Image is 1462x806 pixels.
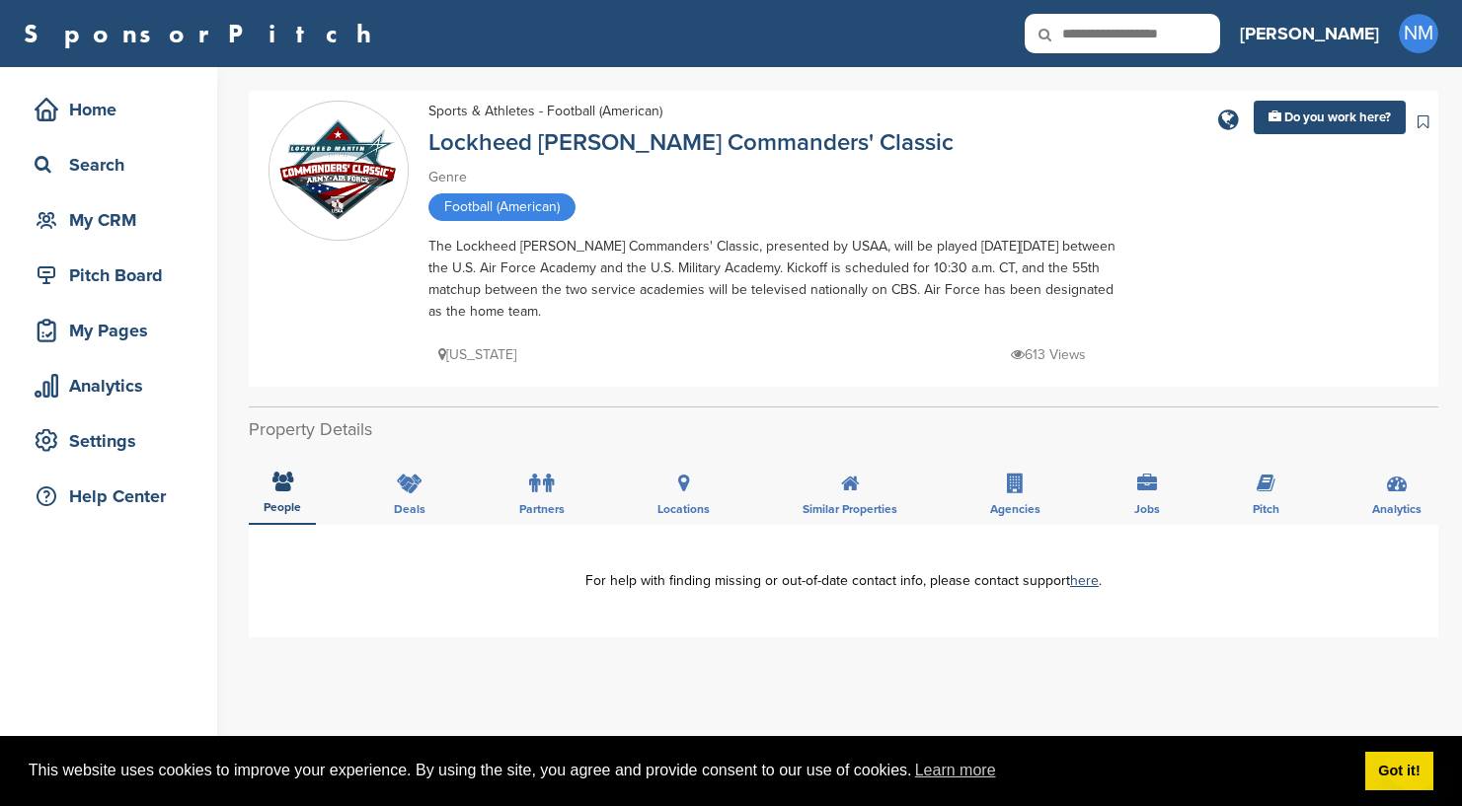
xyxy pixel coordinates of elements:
span: Jobs [1134,503,1160,515]
a: My CRM [20,197,197,243]
div: My CRM [30,202,197,238]
a: here [1070,572,1099,589]
div: Search [30,147,197,183]
p: [US_STATE] [438,342,516,367]
a: Search [20,142,197,187]
img: Sponsorpitch & Lockheed Martin Commanders' Classic [269,113,408,229]
span: Similar Properties [803,503,897,515]
a: Do you work here? [1254,101,1406,134]
span: Locations [657,503,710,515]
div: Sports & Athletes - Football (American) [428,101,662,122]
div: Genre [428,167,1119,188]
a: SponsorPitch [24,21,384,46]
div: My Pages [30,313,197,348]
div: Pitch Board [30,257,197,293]
span: NM [1399,14,1438,53]
div: Home [30,92,197,127]
span: People [264,501,301,513]
span: Analytics [1372,503,1422,515]
span: Football (American) [428,193,576,221]
span: Do you work here? [1284,110,1391,125]
a: Help Center [20,474,197,519]
a: [PERSON_NAME] [1240,12,1379,55]
div: For help with finding missing or out-of-date contact info, please contact support . [278,574,1409,588]
span: This website uses cookies to improve your experience. By using the site, you agree and provide co... [29,756,1349,785]
iframe: Button to launch messaging window [1383,727,1446,790]
span: Partners [519,503,565,515]
div: Help Center [30,478,197,514]
a: Home [20,87,197,132]
div: The Lockheed [PERSON_NAME] Commanders' Classic, presented by USAA, will be played [DATE][DATE] be... [428,236,1119,323]
a: dismiss cookie message [1365,752,1433,791]
a: learn more about cookies [912,756,999,785]
a: My Pages [20,308,197,353]
span: Agencies [990,503,1040,515]
a: Pitch Board [20,253,197,298]
h3: [PERSON_NAME] [1240,20,1379,47]
a: Lockheed [PERSON_NAME] Commanders' Classic [428,128,954,157]
div: Analytics [30,368,197,403]
span: Deals [394,503,425,515]
h2: Property Details [249,416,1438,443]
div: Settings [30,423,197,459]
p: 613 Views [1011,342,1086,367]
span: Pitch [1253,503,1279,515]
a: Analytics [20,363,197,408]
a: Settings [20,418,197,464]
